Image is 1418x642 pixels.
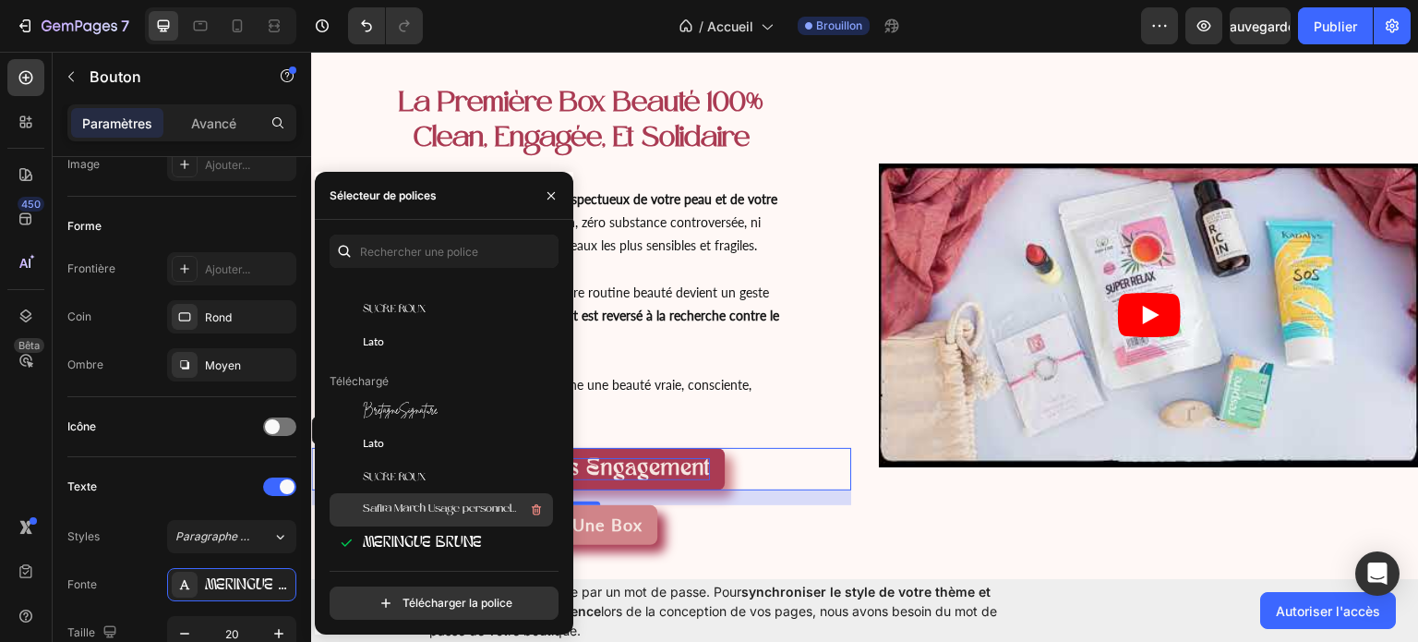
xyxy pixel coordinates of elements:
font: Sélecteur de polices [330,188,437,202]
p: Bouton [90,66,246,88]
font: Ajouter... [205,158,250,172]
font: Safira March Usage personnel uniquement [363,503,569,515]
font: BretagneSignature [363,403,438,418]
font: 450 [21,198,41,211]
font: Coin [67,309,91,323]
font: Lato [363,334,384,348]
button: Paragraphe 1* [167,520,296,553]
font: Rond [205,310,232,324]
font: Ombre [67,357,103,371]
font: sucre roux [363,301,426,316]
font: Paramètres [82,115,152,131]
button: Play [807,241,870,285]
font: Paragraphe 1* [175,529,252,543]
font: MERINGUE BRUNE [205,578,324,593]
font: / [699,18,703,34]
iframe: Zone de conception [311,52,1418,579]
font: Icône [67,419,96,433]
font: Lato [363,436,384,450]
font: Moyen [205,358,241,372]
font: Avancé [191,115,236,131]
div: Annuler/Rétablir [348,7,423,44]
button: 7 [7,7,138,44]
font: Ajouter... [205,262,250,276]
font: MERINGUE BRUNE [363,536,482,551]
font: Accueil [707,18,753,34]
button: Télécharger la police [330,587,559,620]
font: Image [67,157,100,171]
font: Fonte [67,577,97,591]
div: Ouvrir Intercom Messenger [1355,551,1400,596]
font: sucre roux [363,469,426,484]
font: Taille [67,625,95,639]
font: Téléchargé [330,374,389,388]
font: 7 [121,17,129,35]
font: Frontière [67,261,115,275]
font: lors de la conception de vos pages, nous avons besoin du mot de passe de votre boutique. [429,603,997,638]
font: Votre page est protégée par un mot de passe. Pour [429,584,741,600]
button: Sauvegarder [1230,7,1291,44]
font: Autoriser l'accès [1276,603,1380,619]
font: Texte [67,479,97,493]
input: Rechercher une police [330,235,559,268]
font: Brouillon [816,18,862,32]
font: Styles [67,529,100,543]
button: Publier [1298,7,1373,44]
font: Sauvegarder [1221,18,1300,34]
font: Bouton [90,67,141,86]
font: Bêta [18,339,40,352]
button: Autoriser l'accès [1260,592,1396,629]
font: Publier [1314,18,1357,34]
font: Forme [67,219,102,233]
